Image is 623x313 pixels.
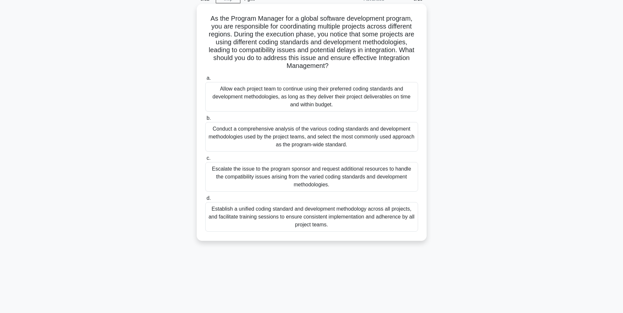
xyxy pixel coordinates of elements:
[207,155,211,161] span: c.
[207,195,211,201] span: d.
[207,75,211,81] span: a.
[207,115,211,121] span: b.
[205,82,418,112] div: Allow each project team to continue using their preferred coding standards and development method...
[205,122,418,152] div: Conduct a comprehensive analysis of the various coding standards and development methodologies us...
[205,202,418,232] div: Establish a unified coding standard and development methodology across all projects, and facilita...
[205,14,419,70] h5: As the Program Manager for a global software development program, you are responsible for coordin...
[205,162,418,192] div: Escalate the issue to the program sponsor and request additional resources to handle the compatib...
